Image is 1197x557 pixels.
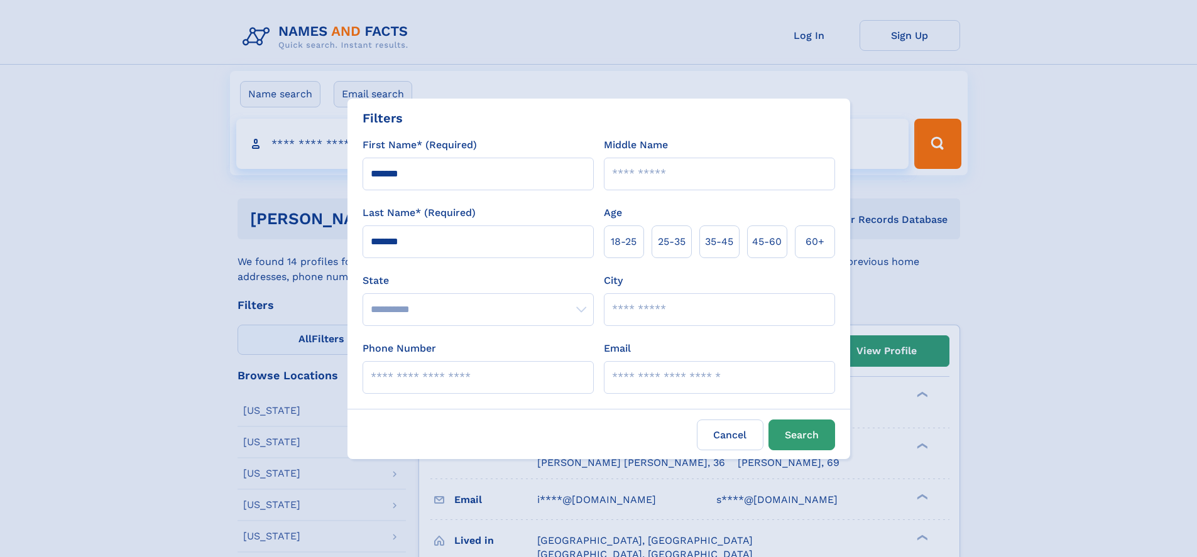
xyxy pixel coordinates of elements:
div: Filters [363,109,403,127]
label: Cancel [697,419,763,450]
label: Middle Name [604,138,668,153]
span: 35‑45 [705,234,733,249]
label: Phone Number [363,341,436,356]
span: 25‑35 [658,234,686,249]
span: 18‑25 [611,234,637,249]
label: Age [604,205,622,220]
label: Email [604,341,631,356]
button: Search [768,419,835,450]
label: State [363,273,594,288]
label: City [604,273,623,288]
label: First Name* (Required) [363,138,477,153]
span: 60+ [806,234,824,249]
label: Last Name* (Required) [363,205,476,220]
span: 45‑60 [752,234,782,249]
